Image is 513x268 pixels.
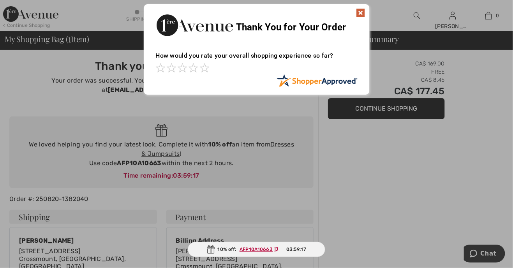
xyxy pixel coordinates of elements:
[17,5,33,12] span: Chat
[240,247,273,252] ins: AFP10A10663
[356,8,365,18] img: x
[156,44,358,74] div: How would you rate your overall shopping experience so far?
[156,12,234,38] img: Thank You for Your Order
[236,22,346,33] span: Thank You for Your Order
[188,242,326,257] div: 10% off:
[286,246,306,253] span: 03:59:17
[207,245,215,254] img: Gift.svg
